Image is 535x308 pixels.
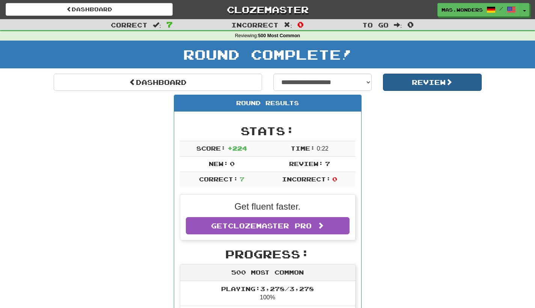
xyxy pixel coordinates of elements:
[186,200,350,213] p: Get fluent faster.
[153,22,161,28] span: :
[284,22,292,28] span: :
[180,248,356,260] h2: Progress:
[383,74,482,91] button: Review
[317,145,329,152] span: 0 : 22
[228,145,247,152] span: + 224
[111,21,148,29] span: Correct
[231,21,279,29] span: Incorrect
[258,33,300,38] strong: 500 Most Common
[199,175,238,183] span: Correct:
[297,20,304,29] span: 0
[442,6,483,13] span: mas.wonders
[221,285,314,292] span: Playing: 3,278 / 3,278
[394,22,402,28] span: :
[166,20,173,29] span: 7
[437,3,520,17] a: mas.wonders /
[332,175,337,183] span: 0
[174,95,361,112] div: Round Results
[6,3,173,16] a: Dashboard
[291,145,315,152] span: Time:
[3,47,532,62] h1: Round Complete!
[54,74,262,91] a: Dashboard
[325,160,330,167] span: 7
[209,160,228,167] span: New:
[180,125,356,137] h2: Stats:
[407,20,414,29] span: 0
[196,145,226,152] span: Score:
[282,175,331,183] span: Incorrect:
[240,175,244,183] span: 7
[180,281,355,306] li: 100%
[186,217,350,234] a: GetClozemaster Pro
[499,6,503,11] span: /
[180,264,355,281] div: 500 Most Common
[230,160,235,167] span: 0
[289,160,323,167] span: Review:
[362,21,389,29] span: To go
[228,222,312,230] span: Clozemaster Pro
[184,3,351,16] a: Clozemaster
